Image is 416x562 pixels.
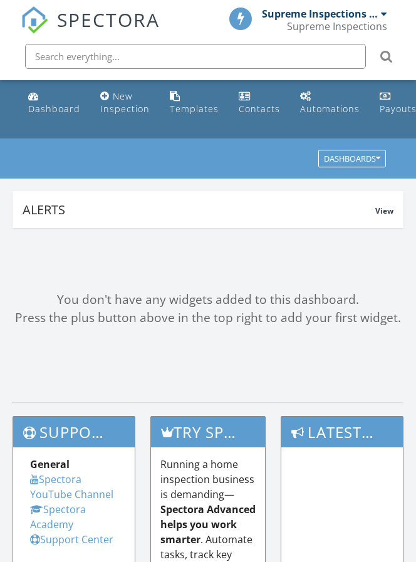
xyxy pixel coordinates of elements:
[13,309,403,327] div: Press the plus button above in the top right to add your first widget.
[170,103,219,115] div: Templates
[324,155,380,164] div: Dashboards
[21,6,48,34] img: The Best Home Inspection Software - Spectora
[300,103,360,115] div: Automations
[30,533,113,546] a: Support Center
[30,457,70,471] strong: General
[281,417,403,447] h3: Latest Updates
[21,17,160,43] a: SPECTORA
[95,85,155,121] a: New Inspection
[100,90,150,115] div: New Inspection
[375,206,393,216] span: View
[295,85,365,121] a: Automations (Basic)
[25,44,366,69] input: Search everything...
[165,85,224,121] a: Templates
[234,85,285,121] a: Contacts
[23,85,85,121] a: Dashboard
[28,103,80,115] div: Dashboard
[13,291,403,309] div: You don't have any widgets added to this dashboard.
[23,201,375,218] div: Alerts
[57,6,160,33] span: SPECTORA
[160,502,256,546] strong: Spectora Advanced helps you work smarter
[239,103,280,115] div: Contacts
[30,502,86,531] a: Spectora Academy
[287,20,387,33] div: Supreme Inspections
[318,150,386,168] button: Dashboards
[13,417,135,447] h3: Support
[30,472,113,501] a: Spectora YouTube Channel
[151,417,265,447] h3: Try spectora advanced [DATE]
[262,8,378,20] div: Supreme Inspections Team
